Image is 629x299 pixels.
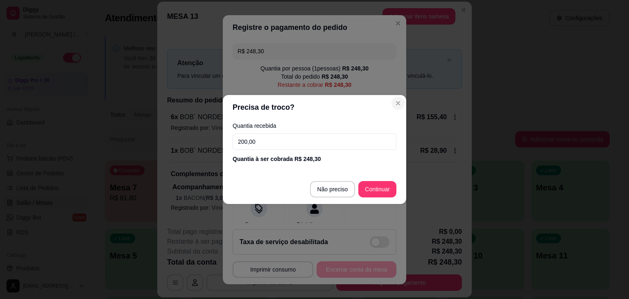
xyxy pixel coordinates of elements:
button: Continuar [358,181,396,197]
label: Quantia recebida [233,123,396,129]
div: Quantia à ser cobrada R$ 248,30 [233,155,396,163]
button: Não preciso [310,181,355,197]
header: Precisa de troco? [223,95,406,120]
button: Close [391,97,405,110]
